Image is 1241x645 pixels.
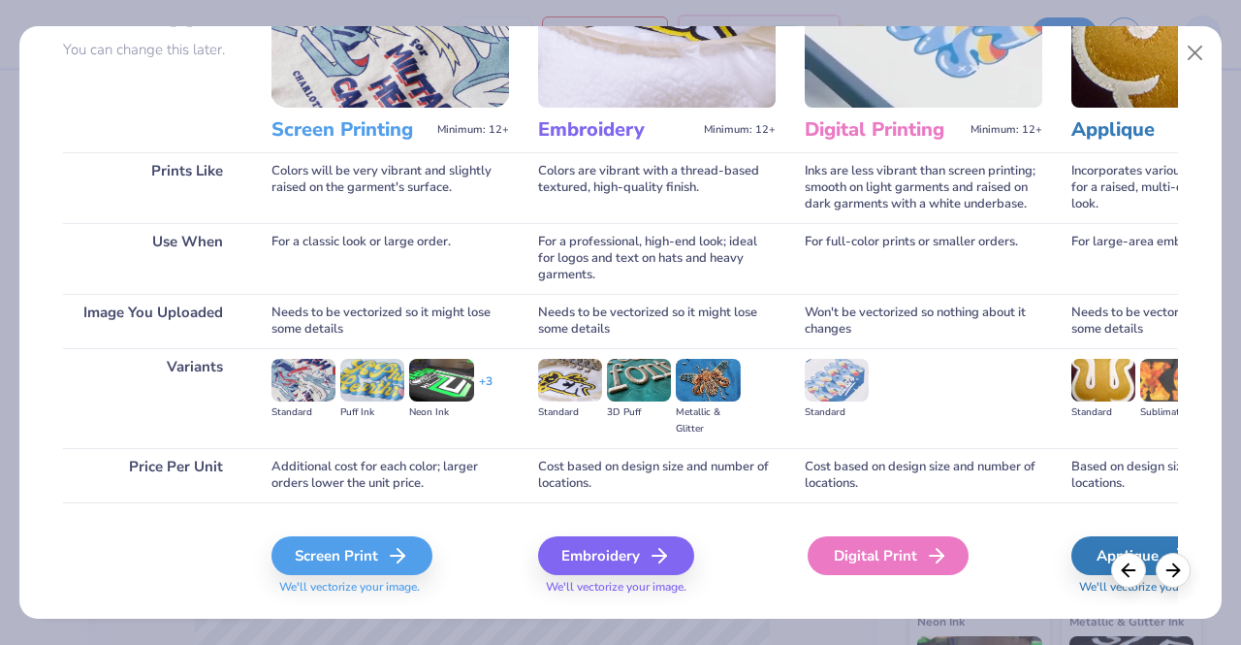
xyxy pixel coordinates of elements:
div: Additional cost for each color; larger orders lower the unit price. [271,448,509,502]
div: Inks are less vibrant than screen printing; smooth on light garments and raised on dark garments ... [805,152,1042,223]
div: For full-color prints or smaller orders. [805,223,1042,294]
div: Standard [271,404,335,421]
div: Neon Ink [409,404,473,421]
div: Colors are vibrant with a thread-based textured, high-quality finish. [538,152,776,223]
div: Sublimated [1140,404,1204,421]
div: Digital Print [808,536,969,575]
span: Minimum: 12+ [437,123,509,137]
img: Standard [805,359,869,402]
div: Standard [1071,404,1135,421]
div: + 3 [479,373,493,406]
img: Puff Ink [340,359,404,402]
div: Price Per Unit [63,448,242,502]
div: 3D Puff [607,404,671,421]
h3: Embroidery [538,117,696,143]
div: Won't be vectorized so nothing about it changes [805,294,1042,348]
span: Minimum: 12+ [971,123,1042,137]
div: For a classic look or large order. [271,223,509,294]
div: Standard [538,404,602,421]
div: For a professional, high-end look; ideal for logos and text on hats and heavy garments. [538,223,776,294]
img: Standard [538,359,602,402]
div: Variants [63,348,242,448]
img: Metallic & Glitter [676,359,740,402]
div: Cost based on design size and number of locations. [538,448,776,502]
div: Cost based on design size and number of locations. [805,448,1042,502]
span: We'll vectorize your image. [538,579,776,596]
div: Image You Uploaded [63,294,242,348]
div: Screen Print [271,536,432,575]
img: Sublimated [1140,359,1204,402]
img: Standard [1071,359,1135,402]
button: Close [1177,35,1214,72]
img: Neon Ink [409,359,473,402]
div: Puff Ink [340,404,404,421]
div: Use When [63,223,242,294]
div: Metallic & Glitter [676,404,740,437]
div: Embroidery [538,536,694,575]
div: Colors will be very vibrant and slightly raised on the garment's surface. [271,152,509,223]
img: Standard [271,359,335,402]
h3: Digital Printing [805,117,963,143]
p: You can change this later. [63,42,242,58]
h3: Screen Printing [271,117,430,143]
span: Minimum: 12+ [704,123,776,137]
div: Needs to be vectorized so it might lose some details [538,294,776,348]
img: 3D Puff [607,359,671,402]
div: Applique [1071,536,1214,575]
div: Needs to be vectorized so it might lose some details [271,294,509,348]
h3: Applique [1071,117,1229,143]
span: We'll vectorize your image. [271,579,509,596]
div: Standard [805,404,869,421]
div: Prints Like [63,152,242,223]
